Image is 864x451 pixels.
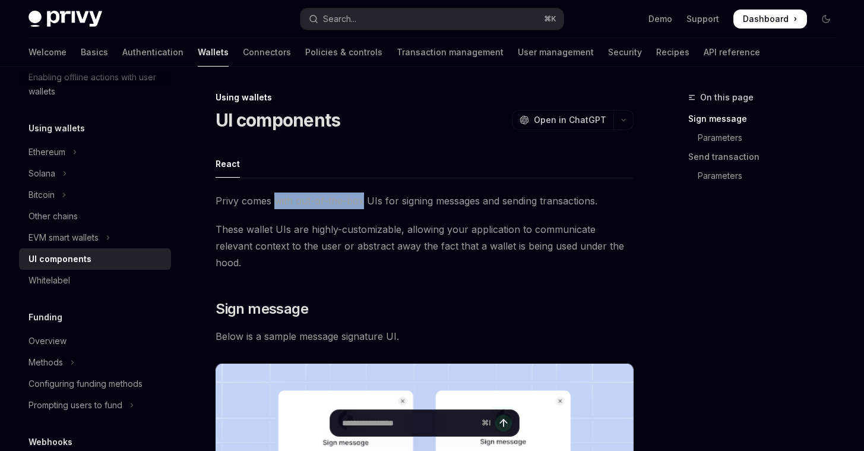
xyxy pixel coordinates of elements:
[81,38,108,67] a: Basics
[19,373,171,395] a: Configuring funding methods
[29,38,67,67] a: Welcome
[19,248,171,270] a: UI components
[29,188,55,202] div: Bitcoin
[733,10,807,29] a: Dashboard
[216,109,340,131] h1: UI components
[216,221,634,271] span: These wallet UIs are highly-customizable, allowing your application to communicate relevant conte...
[29,355,63,370] div: Methods
[19,184,171,206] button: Toggle Bitcoin section
[19,206,171,227] a: Other chains
[29,398,122,412] div: Prompting users to fund
[700,90,754,105] span: On this page
[688,109,845,128] a: Sign message
[29,166,55,181] div: Solana
[29,310,62,324] h5: Funding
[688,166,845,185] a: Parameters
[216,92,634,103] div: Using wallets
[19,395,171,416] button: Toggle Prompting users to fund section
[534,114,606,126] span: Open in ChatGPT
[743,13,789,25] span: Dashboard
[19,163,171,184] button: Toggle Solana section
[686,13,719,25] a: Support
[704,38,760,67] a: API reference
[816,10,835,29] button: Toggle dark mode
[29,121,85,135] h5: Using wallets
[648,13,672,25] a: Demo
[656,38,689,67] a: Recipes
[19,270,171,291] a: Whitelabel
[608,38,642,67] a: Security
[216,193,634,209] span: Privy comes with out-of-the-box UIs for signing messages and sending transactions.
[19,352,171,373] button: Toggle Methods section
[243,38,291,67] a: Connectors
[512,110,613,130] button: Open in ChatGPT
[688,147,845,166] a: Send transaction
[342,410,477,436] input: Ask a question...
[29,209,78,223] div: Other chains
[216,150,240,178] div: React
[29,145,65,159] div: Ethereum
[216,299,308,318] span: Sign message
[305,38,382,67] a: Policies & controls
[495,415,512,431] button: Send message
[300,8,563,30] button: Open search
[198,38,229,67] a: Wallets
[122,38,183,67] a: Authentication
[518,38,594,67] a: User management
[29,377,143,391] div: Configuring funding methods
[544,14,556,24] span: ⌘ K
[29,273,70,288] div: Whitelabel
[29,435,72,449] h5: Webhooks
[323,12,356,26] div: Search...
[29,334,67,348] div: Overview
[397,38,504,67] a: Transaction management
[29,231,99,245] div: EVM smart wallets
[29,11,102,27] img: dark logo
[19,141,171,163] button: Toggle Ethereum section
[216,328,634,345] span: Below is a sample message signature UI.
[29,252,91,266] div: UI components
[19,227,171,248] button: Toggle EVM smart wallets section
[688,128,845,147] a: Parameters
[19,330,171,352] a: Overview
